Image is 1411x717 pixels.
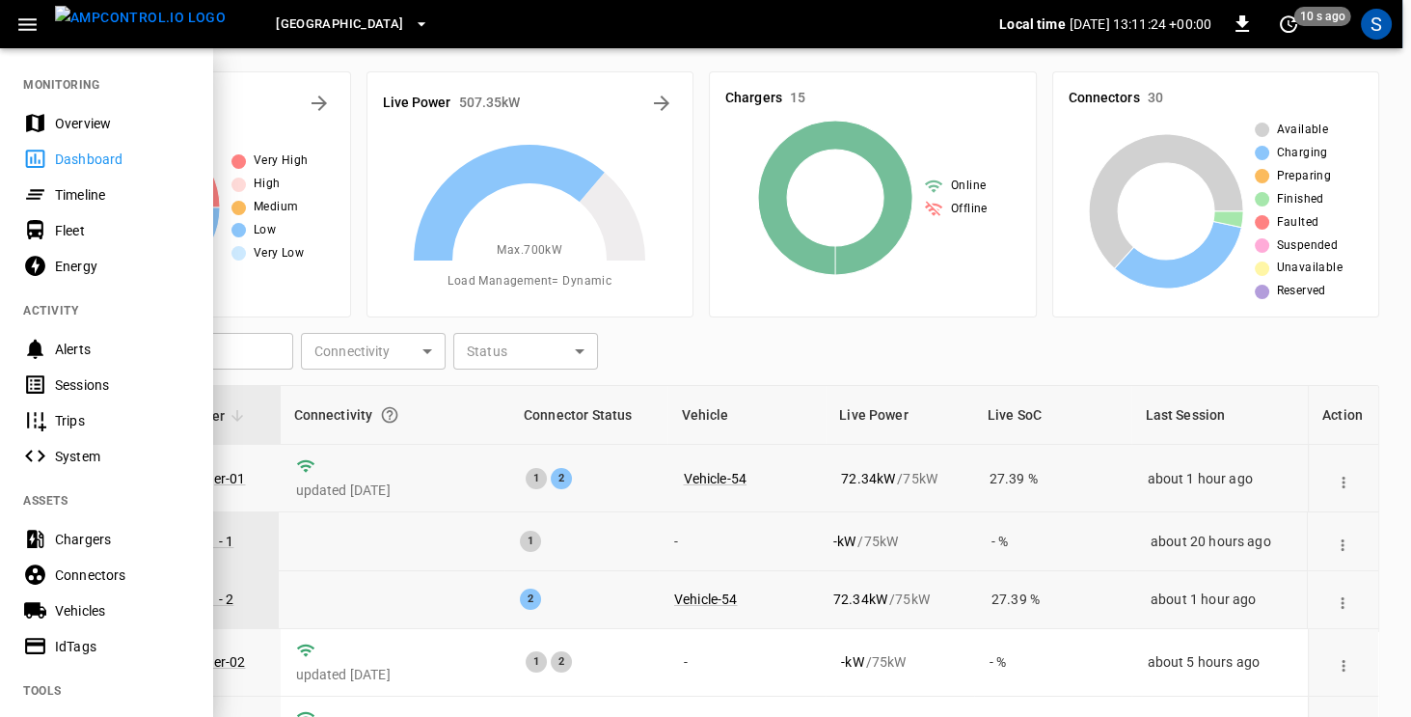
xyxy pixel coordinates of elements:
div: Vehicles [55,601,189,620]
button: set refresh interval [1273,9,1304,40]
span: [GEOGRAPHIC_DATA] [276,14,403,36]
div: Connectors [55,565,189,585]
p: Local time [999,14,1066,34]
div: Alerts [55,340,189,359]
div: System [55,447,189,466]
div: Energy [55,257,189,276]
div: profile-icon [1361,9,1392,40]
div: Trips [55,411,189,430]
div: Timeline [55,185,189,205]
div: Sessions [55,375,189,395]
div: Fleet [55,221,189,240]
img: ampcontrol.io logo [55,6,226,30]
div: IdTags [55,637,189,656]
div: Chargers [55,530,189,549]
div: Overview [55,114,189,133]
span: 10 s ago [1294,7,1351,26]
div: Dashboard [55,150,189,169]
p: [DATE] 13:11:24 +00:00 [1070,14,1211,34]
